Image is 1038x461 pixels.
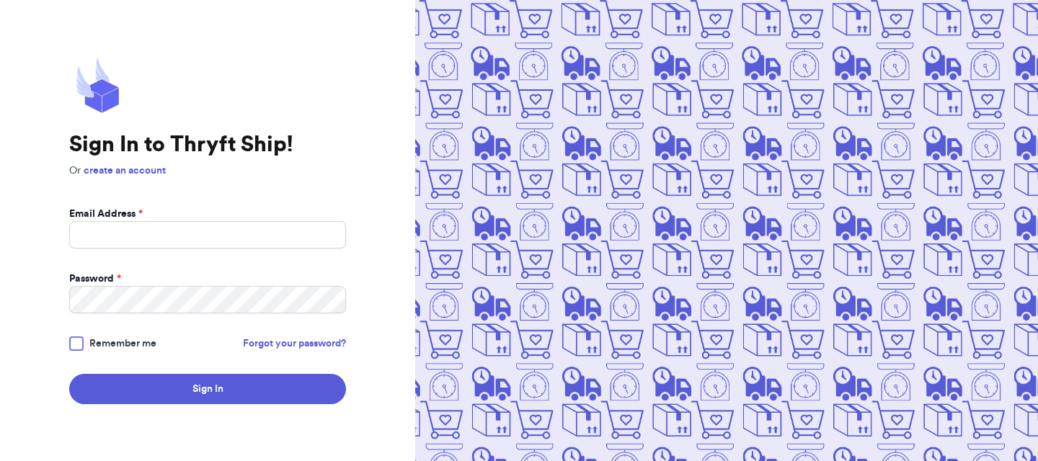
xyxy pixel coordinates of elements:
[69,132,346,158] h1: Sign In to Thryft Ship!
[69,207,143,221] label: Email Address
[243,336,346,351] a: Forgot your password?
[69,374,346,404] button: Sign In
[69,272,121,286] label: Password
[69,164,346,178] p: Or
[89,336,156,351] span: Remember me
[84,166,166,176] a: create an account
